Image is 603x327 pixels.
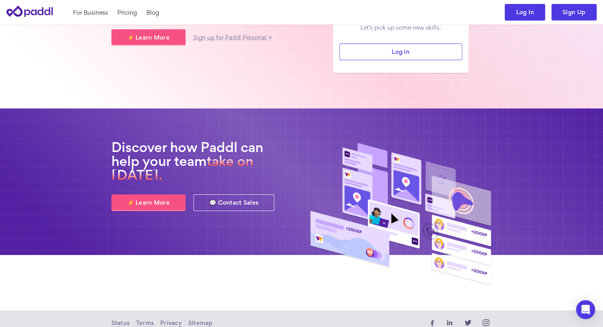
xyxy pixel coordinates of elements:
[111,29,186,46] a: ⚡ Learn More
[339,44,462,60] a: Log in
[551,4,597,21] a: Sign Up
[117,8,137,17] a: Pricing
[505,4,545,21] a: Log In
[193,35,272,40] a: Sign up for Paddl Personal →
[193,194,274,211] a: 💬 Contact Sales
[146,8,159,17] a: Blog
[111,194,186,211] a: ⚡ Learn More
[576,300,595,319] div: Open Intercom Messenger
[111,140,294,182] h2: Discover how Paddl can help your team
[346,23,456,32] p: Let’s pick up some new skills.
[73,8,108,17] a: For Business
